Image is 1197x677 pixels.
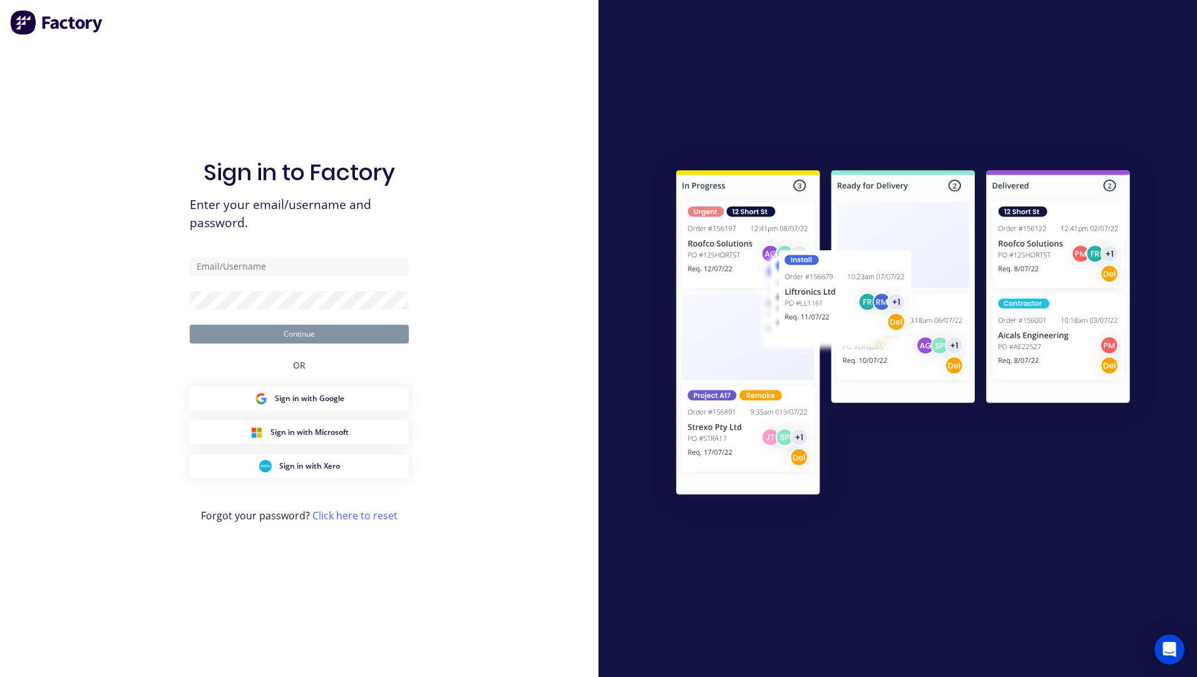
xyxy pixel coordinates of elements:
img: Google Sign in [255,392,267,405]
div: Open Intercom Messenger [1154,634,1184,664]
div: OR [293,344,306,387]
button: Xero Sign inSign in with Xero [190,454,409,478]
span: Forgot your password? [201,508,398,523]
img: Sign in [649,145,1158,524]
img: Xero Sign in [259,460,272,472]
input: Email/Username [190,257,409,276]
span: Enter your email/username and password. [190,196,409,232]
button: Microsoft Sign inSign in with Microsoft [190,420,409,444]
a: Click here to reset [312,509,398,522]
span: Sign in with Google [275,393,344,404]
img: Microsoft Sign in [250,426,263,439]
img: Factory [10,10,104,35]
span: Sign in with Xero [279,461,340,472]
button: Continue [190,325,409,344]
span: Sign in with Microsoft [270,427,349,438]
h1: Sign in to Factory [203,159,395,186]
button: Google Sign inSign in with Google [190,387,409,410]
